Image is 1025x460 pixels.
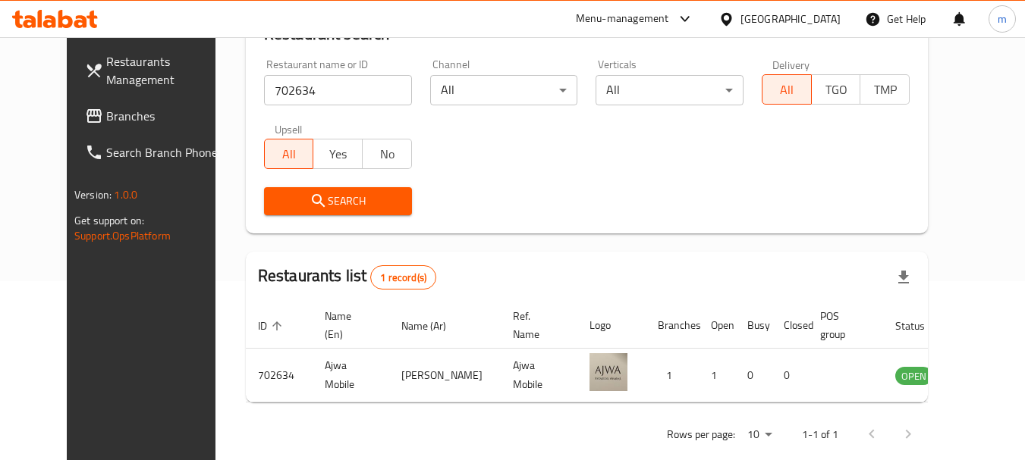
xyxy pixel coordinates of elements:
[264,23,910,45] h2: Restaurant search
[501,349,577,402] td: Ajwa Mobile
[275,124,303,134] label: Upsell
[772,302,808,349] th: Closed
[596,75,744,105] div: All
[114,185,137,205] span: 1.0.0
[319,143,357,165] span: Yes
[646,349,699,402] td: 1
[264,187,412,215] button: Search
[818,79,855,101] span: TGO
[860,74,910,105] button: TMP
[371,271,435,285] span: 1 record(s)
[740,11,841,27] div: [GEOGRAPHIC_DATA]
[769,79,806,101] span: All
[73,43,238,98] a: Restaurants Management
[276,192,400,211] span: Search
[106,143,226,161] span: Search Branch Phone
[74,211,144,230] span: Get support on:
[699,302,735,349] th: Open
[73,134,238,171] a: Search Branch Phone
[895,368,932,385] span: OPEN
[741,424,778,446] div: Rows per page:
[106,107,226,125] span: Branches
[73,98,238,134] a: Branches
[885,259,922,296] div: Export file
[802,425,838,444] p: 1-1 of 1
[772,59,810,70] label: Delivery
[735,302,772,349] th: Busy
[646,302,699,349] th: Branches
[264,75,412,105] input: Search for restaurant name or ID..
[369,143,406,165] span: No
[577,302,646,349] th: Logo
[370,265,436,289] div: Total records count
[762,74,812,105] button: All
[246,302,1015,402] table: enhanced table
[325,307,371,343] span: Name (En)
[895,317,945,335] span: Status
[258,264,436,289] h2: Restaurants list
[106,52,226,89] span: Restaurants Management
[998,11,1007,27] span: m
[362,139,412,169] button: No
[313,349,389,402] td: Ajwa Mobile
[389,349,501,402] td: [PERSON_NAME]
[811,74,861,105] button: TGO
[576,10,669,28] div: Menu-management
[772,349,808,402] td: 0
[699,349,735,402] td: 1
[895,367,932,385] div: OPEN
[820,307,865,343] span: POS group
[735,349,772,402] td: 0
[430,75,578,105] div: All
[246,349,313,402] td: 702634
[401,317,466,335] span: Name (Ar)
[271,143,308,165] span: All
[264,139,314,169] button: All
[866,79,904,101] span: TMP
[590,353,627,391] img: Ajwa Mobile
[513,307,559,343] span: Ref. Name
[667,425,735,444] p: Rows per page:
[74,226,171,246] a: Support.OpsPlatform
[74,185,112,205] span: Version:
[313,139,363,169] button: Yes
[258,317,287,335] span: ID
